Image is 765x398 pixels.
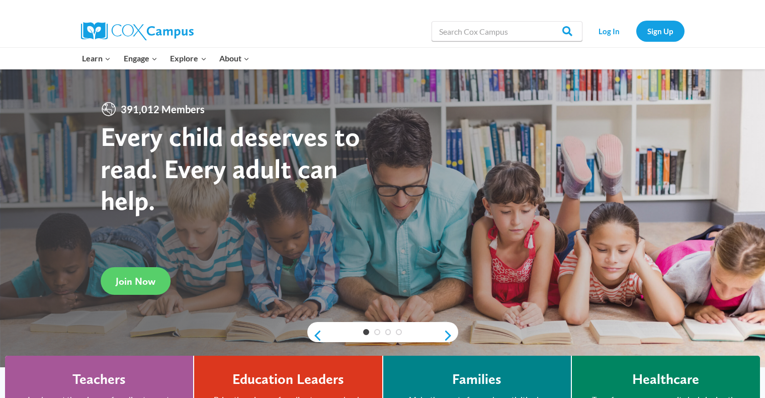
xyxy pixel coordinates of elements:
[72,371,126,388] h4: Teachers
[101,267,171,295] a: Join Now
[452,371,501,388] h4: Families
[443,330,458,342] a: next
[307,326,458,346] div: content slider buttons
[636,21,685,41] a: Sign Up
[219,52,249,65] span: About
[117,101,209,117] span: 391,012 Members
[81,22,194,40] img: Cox Campus
[587,21,685,41] nav: Secondary Navigation
[632,371,699,388] h4: Healthcare
[124,52,157,65] span: Engage
[374,329,380,335] a: 2
[232,371,344,388] h4: Education Leaders
[82,52,111,65] span: Learn
[432,21,582,41] input: Search Cox Campus
[396,329,402,335] a: 4
[587,21,631,41] a: Log In
[307,330,322,342] a: previous
[385,329,391,335] a: 3
[363,329,369,335] a: 1
[76,48,256,69] nav: Primary Navigation
[116,275,155,287] span: Join Now
[101,120,360,216] strong: Every child deserves to read. Every adult can help.
[170,52,206,65] span: Explore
